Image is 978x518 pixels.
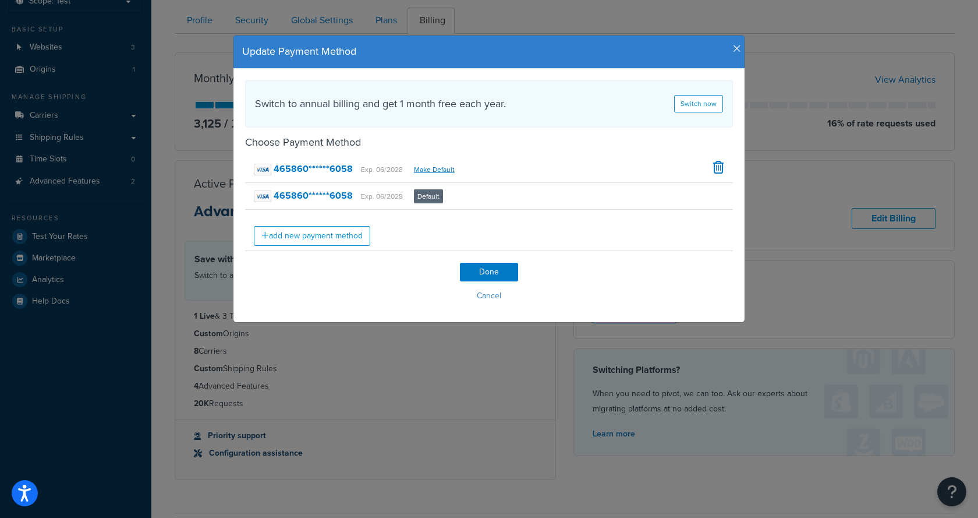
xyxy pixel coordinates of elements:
span: Default [414,189,443,203]
button: Cancel [245,287,733,305]
img: visa.png [254,164,271,175]
h4: Switch to annual billing and get 1 month free each year. [255,96,506,112]
small: Exp. 06/2028 [361,164,403,175]
a: Switch now [674,95,723,112]
img: visa.png [254,191,271,202]
h4: Update Payment Method [242,44,736,59]
a: add new payment method [254,226,370,246]
h4: Choose Payment Method [245,135,733,150]
small: Exp. 06/2028 [361,191,403,202]
a: Make Default [414,164,455,175]
input: Done [460,263,518,281]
